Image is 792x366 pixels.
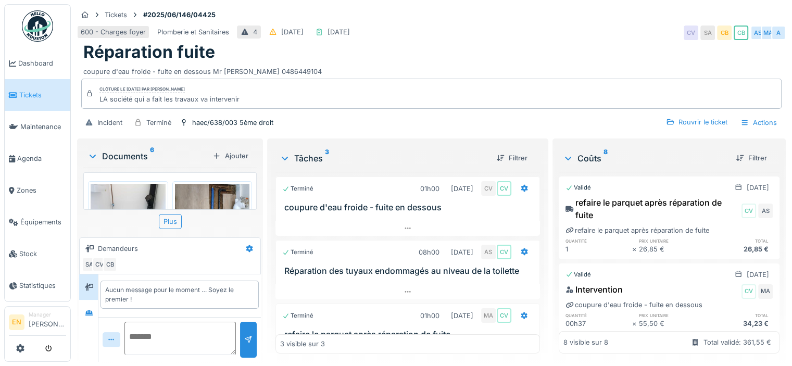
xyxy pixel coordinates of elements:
h6: total [706,312,773,319]
div: Clôturé le [DATE] par [PERSON_NAME] [99,86,185,93]
div: Filtrer [492,151,532,165]
div: SA [82,257,96,272]
div: 01h00 [420,311,439,321]
div: Manager [29,311,66,319]
li: [PERSON_NAME] [29,311,66,333]
div: 01h00 [420,184,439,194]
div: 8 visible sur 8 [563,337,608,347]
div: [DATE] [747,270,769,280]
div: 1 [565,244,633,254]
sup: 6 [150,150,154,162]
div: CB [103,257,117,272]
a: EN Manager[PERSON_NAME] [9,311,66,336]
a: Zones [5,174,70,206]
strong: #2025/06/146/04425 [139,10,220,20]
div: 00h37 [565,319,633,329]
span: Stock [19,249,66,259]
div: [DATE] [451,247,473,257]
div: Validé [565,270,591,279]
div: Documents [87,150,208,162]
div: [DATE] [747,183,769,193]
div: 3 visible sur 3 [280,339,325,349]
div: refaire le parquet après réparation de fuite [565,196,739,221]
h6: prix unitaire [639,237,706,244]
div: CV [481,181,496,196]
h3: refaire le parquet après réparation de fuite [284,330,535,339]
div: Intervention [565,283,623,296]
h1: Réparation fuite [83,42,215,62]
img: g92ss1gfuy1jr1idfuvx9o9o24et [175,184,250,240]
div: Filtrer [732,151,771,165]
div: MA [761,26,775,40]
span: Statistiques [19,281,66,291]
h6: quantité [565,237,633,244]
div: 26,85 € [706,244,773,254]
div: 26,85 € [639,244,706,254]
div: AS [758,204,773,218]
div: coupure d'eau froide - fuite en dessous Mr [PERSON_NAME] 0486449104 [83,62,780,77]
div: Plus [159,214,182,229]
div: Validé [565,183,591,192]
div: CV [497,245,511,259]
div: CV [684,26,698,40]
div: CV [92,257,107,272]
sup: 8 [604,152,608,165]
div: Coûts [563,152,727,165]
div: CB [734,26,748,40]
div: Total validé: 361,55 € [703,337,771,347]
div: [DATE] [328,27,350,37]
div: haec/638/003 5ème droit [192,118,273,128]
a: Maintenance [5,111,70,143]
span: Dashboard [18,58,66,68]
div: Aucun message pour le moment … Soyez le premier ! [105,285,254,304]
h6: total [706,237,773,244]
div: Tickets [105,10,127,20]
div: Demandeurs [98,244,138,254]
div: LA société qui a fait les travaux va intervenir [99,94,240,104]
div: coupure d'eau froide - fuite en dessous [565,300,702,310]
div: SA [700,26,715,40]
h6: prix unitaire [639,312,706,319]
a: Agenda [5,143,70,174]
div: MA [758,284,773,299]
a: Stock [5,238,70,270]
div: [DATE] [281,27,304,37]
span: Maintenance [20,122,66,132]
div: CV [741,284,756,299]
div: Plomberie et Sanitaires [157,27,229,37]
div: Actions [736,115,782,130]
h3: Réparation des tuyaux endommagés au niveau de la toilette [284,266,535,276]
a: Tickets [5,79,70,111]
div: MA [481,308,496,323]
div: AS [481,245,496,259]
div: Incident [97,118,122,128]
a: Équipements [5,206,70,238]
span: Agenda [17,154,66,163]
div: × [632,319,639,329]
div: AS [750,26,765,40]
li: EN [9,314,24,330]
sup: 3 [325,152,329,165]
span: Équipements [20,217,66,227]
div: [DATE] [451,184,473,194]
div: × [632,244,639,254]
div: CV [497,181,511,196]
span: Zones [17,185,66,195]
div: CV [741,204,756,218]
img: u2vzgtvwh2al5z6uk5egurhtcgu1 [91,184,166,283]
div: CV [497,308,511,323]
h3: coupure d'eau froide - fuite en dessous [284,203,535,212]
div: Terminé [282,311,313,320]
div: 55,50 € [639,319,706,329]
div: 4 [253,27,257,37]
div: A [771,26,786,40]
div: refaire le parquet après réparation de fuite [565,225,709,235]
div: 08h00 [419,247,439,257]
div: Terminé [282,248,313,257]
h6: quantité [565,312,633,319]
div: CB [717,26,732,40]
div: Rouvrir le ticket [662,115,732,129]
span: Tickets [19,90,66,100]
a: Dashboard [5,47,70,79]
a: Statistiques [5,270,70,301]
